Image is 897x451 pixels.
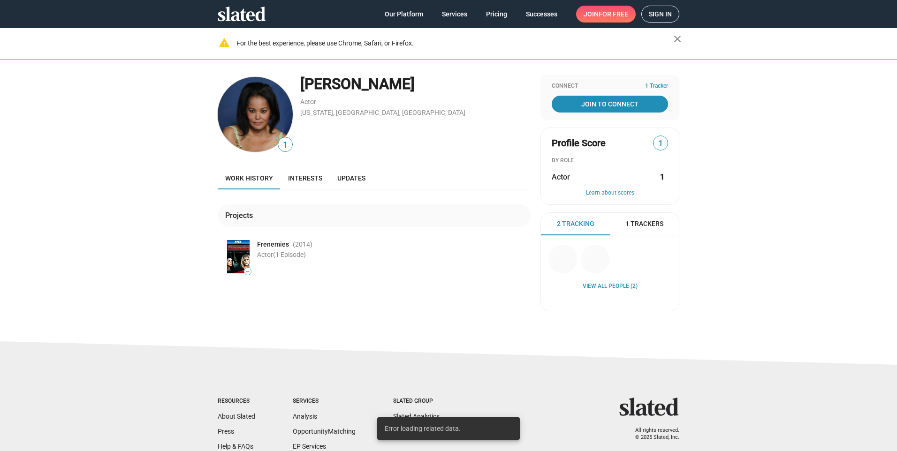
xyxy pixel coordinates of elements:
[649,6,672,22] span: Sign in
[486,6,507,23] span: Pricing
[300,98,316,105] a: Actor
[385,6,423,23] span: Our Platform
[281,167,330,189] a: Interests
[273,251,306,258] span: (1 Episode)
[278,139,292,151] span: 1
[552,157,668,165] div: BY ROLE
[672,33,683,45] mat-icon: close
[434,6,475,23] a: Services
[442,6,467,23] span: Services
[293,428,356,435] a: OpportunityMatching
[218,428,234,435] a: Press
[654,137,668,150] span: 1
[599,6,628,23] span: for free
[385,424,461,433] span: Error loading related data.
[225,174,273,182] span: Work history
[625,219,663,228] span: 1 Trackers
[227,240,250,273] img: Poster: Frenemies
[479,6,515,23] a: Pricing
[293,443,326,450] a: EP Services
[236,37,674,50] div: For the best experience, please use Chrome, Safari, or Firefox.
[257,251,306,258] span: Actor
[552,189,668,197] button: Learn about scores
[219,37,230,48] mat-icon: warning
[645,83,668,90] span: 1 Tracker
[625,427,679,441] p: All rights reserved. © 2025 Slated, Inc.
[552,137,606,150] span: Profile Score
[300,74,531,94] div: [PERSON_NAME]
[288,174,322,182] span: Interests
[393,398,457,405] div: Slated Group
[218,167,281,189] a: Work history
[337,174,365,182] span: Updates
[293,240,312,249] span: (2014 )
[257,240,289,249] span: Frenemies
[218,398,255,405] div: Resources
[300,109,465,116] a: [US_STATE], [GEOGRAPHIC_DATA], [GEOGRAPHIC_DATA]
[576,6,636,23] a: Joinfor free
[552,172,570,182] span: Actor
[244,269,251,274] span: —
[218,77,293,152] img: cheryl desouza
[293,413,317,420] a: Analysis
[526,6,557,23] span: Successes
[293,398,356,405] div: Services
[660,172,664,182] strong: 1
[552,83,668,90] div: Connect
[583,283,638,290] a: View all People (2)
[557,219,594,228] span: 2 Tracking
[218,443,253,450] a: Help & FAQs
[641,6,679,23] a: Sign in
[330,167,373,189] a: Updates
[584,6,628,23] span: Join
[554,96,666,113] span: Join To Connect
[225,210,257,220] div: Projects
[218,413,255,420] a: About Slated
[518,6,565,23] a: Successes
[552,96,668,113] a: Join To Connect
[377,6,431,23] a: Our Platform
